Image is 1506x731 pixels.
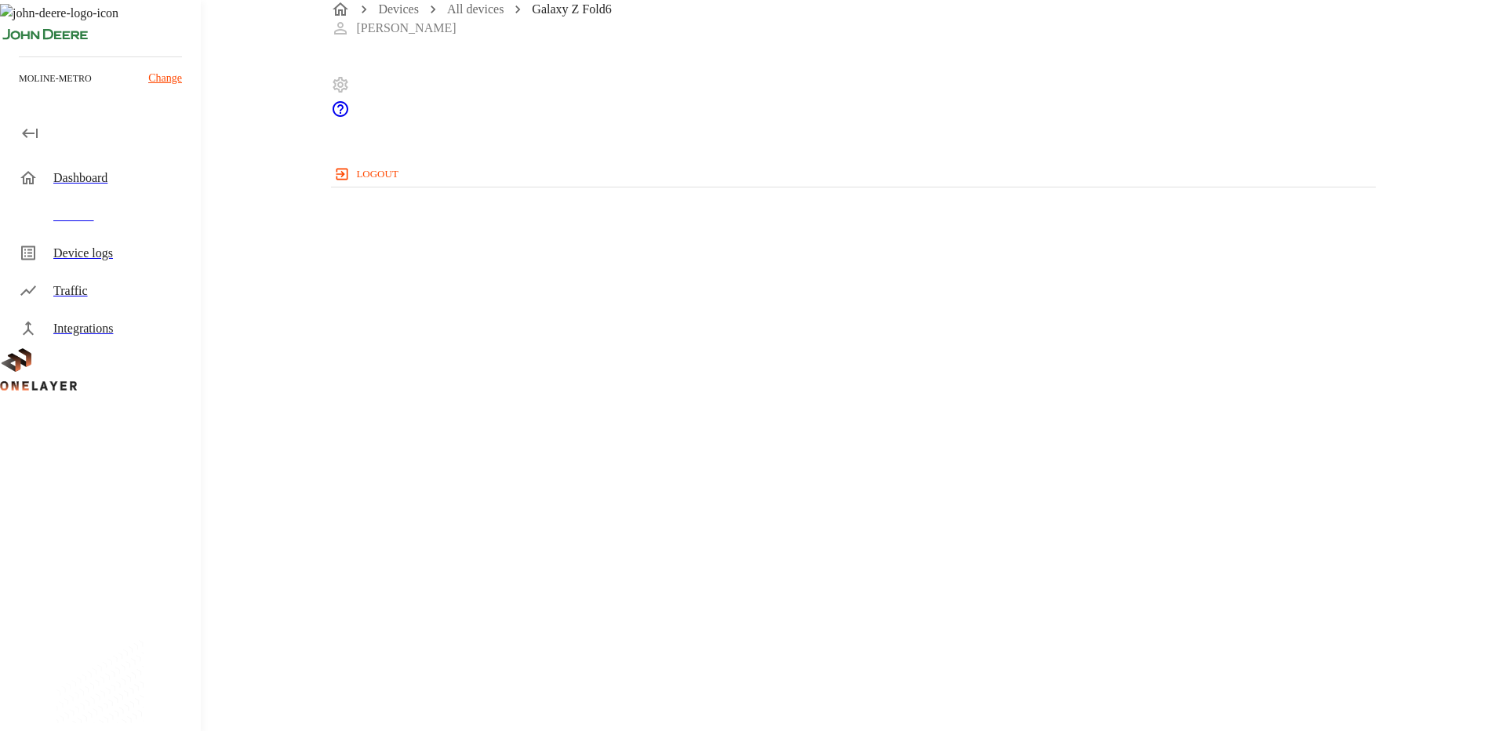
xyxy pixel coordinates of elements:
[331,162,1375,187] a: logout
[331,162,404,187] button: logout
[356,19,456,38] p: [PERSON_NAME]
[331,107,350,121] span: Support Portal
[331,107,350,121] a: onelayer-support
[378,2,419,16] a: Devices
[447,2,504,16] a: All devices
